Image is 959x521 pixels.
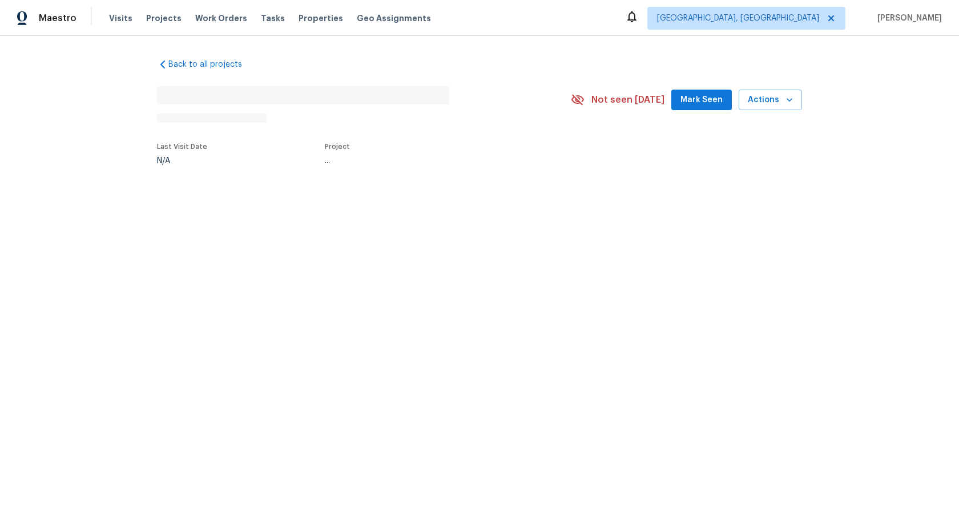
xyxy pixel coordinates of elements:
[39,13,76,24] span: Maestro
[591,94,664,106] span: Not seen [DATE]
[357,13,431,24] span: Geo Assignments
[261,14,285,22] span: Tasks
[671,90,732,111] button: Mark Seen
[748,93,793,107] span: Actions
[299,13,343,24] span: Properties
[325,157,544,165] div: ...
[195,13,247,24] span: Work Orders
[680,93,723,107] span: Mark Seen
[109,13,132,24] span: Visits
[157,59,267,70] a: Back to all projects
[157,143,207,150] span: Last Visit Date
[146,13,182,24] span: Projects
[739,90,802,111] button: Actions
[325,143,350,150] span: Project
[873,13,942,24] span: [PERSON_NAME]
[157,157,207,165] div: N/A
[657,13,819,24] span: [GEOGRAPHIC_DATA], [GEOGRAPHIC_DATA]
